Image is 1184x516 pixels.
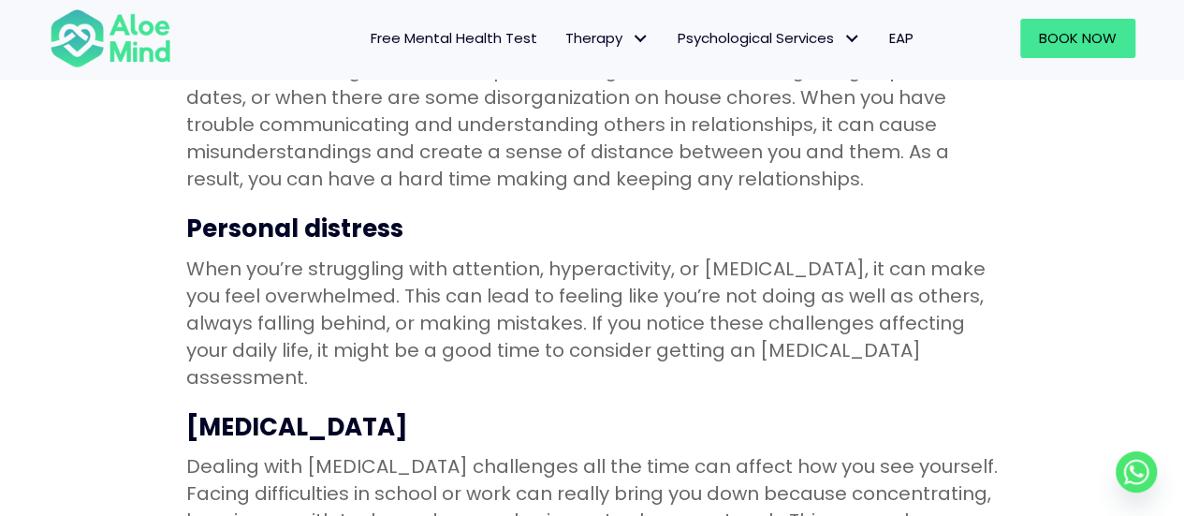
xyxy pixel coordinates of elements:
[627,25,654,52] span: Therapy: submenu
[551,19,664,58] a: TherapyTherapy: submenu
[1116,451,1157,493] a: Whatsapp
[664,19,875,58] a: Psychological ServicesPsychological Services: submenu
[50,7,171,69] img: Aloe mind Logo
[357,19,551,58] a: Free Mental Health Test
[678,28,861,48] span: Psychological Services
[371,28,537,48] span: Free Mental Health Test
[196,19,928,58] nav: Menu
[1020,19,1135,58] a: Book Now
[1039,28,1117,48] span: Book Now
[889,28,914,48] span: EAP
[186,212,999,245] h3: Personal distress
[186,256,999,391] p: When you’re struggling with attention, hyperactivity, or [MEDICAL_DATA], it can make you feel ove...
[839,25,866,52] span: Psychological Services: submenu
[186,3,999,193] p: Another indicator of needing an [MEDICAL_DATA] assessment is when the symptoms start interfering ...
[565,28,650,48] span: Therapy
[875,19,928,58] a: EAP
[186,410,999,444] h3: [MEDICAL_DATA]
